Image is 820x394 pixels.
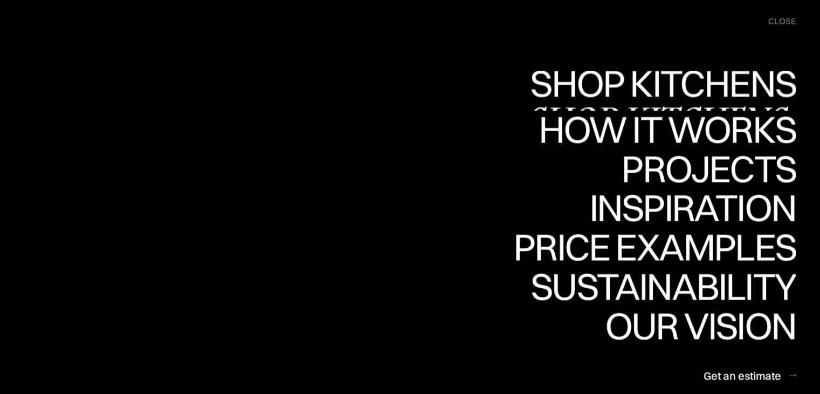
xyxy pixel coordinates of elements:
div: Price examples [513,266,796,304]
div: Inspiration [574,227,796,264]
div: How it works [536,148,796,186]
div: menu [757,11,796,32]
div: Our vision [596,307,796,344]
div: Our vision [596,344,796,382]
div: Projects [621,150,796,187]
div: close [768,16,796,28]
div: Shop Kitchens [525,64,796,102]
a: Price examplesPrice examples [513,228,796,268]
a: Get an estimate [704,362,796,389]
div: Sustainability [521,305,796,343]
div: Inspiration [574,189,796,227]
a: Shop KitchensShop Kitchens [525,71,796,111]
a: Our visionOur vision [596,307,796,346]
div: Projects [621,187,796,225]
a: SustainabilitySustainability [521,267,796,307]
a: InspirationInspiration [574,189,796,228]
div: How it works [536,110,796,148]
div: Get an estimate [704,368,781,383]
div: Sustainability [521,267,796,305]
div: Shop Kitchens [525,102,796,140]
a: How it worksHow it works [536,110,796,150]
div: Price examples [513,228,796,266]
a: ProjectsProjects [621,150,796,189]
